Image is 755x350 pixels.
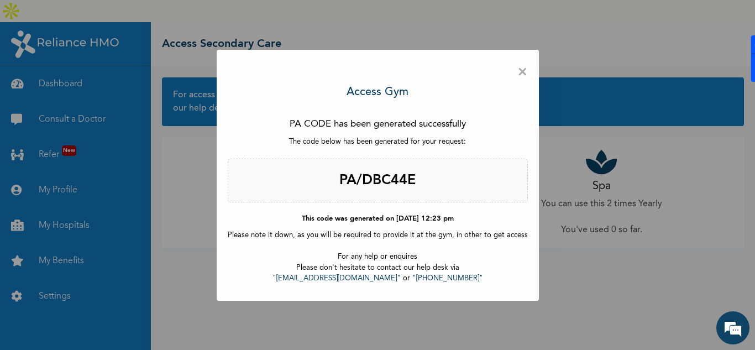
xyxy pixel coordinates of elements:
[272,275,401,282] a: "[EMAIL_ADDRESS][DOMAIN_NAME]"
[228,230,528,241] p: Please note it down, as you will be required to provide it at the gym, in other to get access
[228,252,528,284] p: For any help or enquires Please don't hesitate to contact our help desk via or
[517,61,528,84] span: ×
[228,159,528,203] h2: PA/DBC44E
[228,137,528,148] p: The code below has been generated for your request:
[412,275,483,282] a: "[PHONE_NUMBER]"
[228,117,528,132] p: PA CODE has been generated successfully
[347,84,408,101] h3: Access Gym
[302,215,454,222] b: This code was generated on [DATE] 12:23 pm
